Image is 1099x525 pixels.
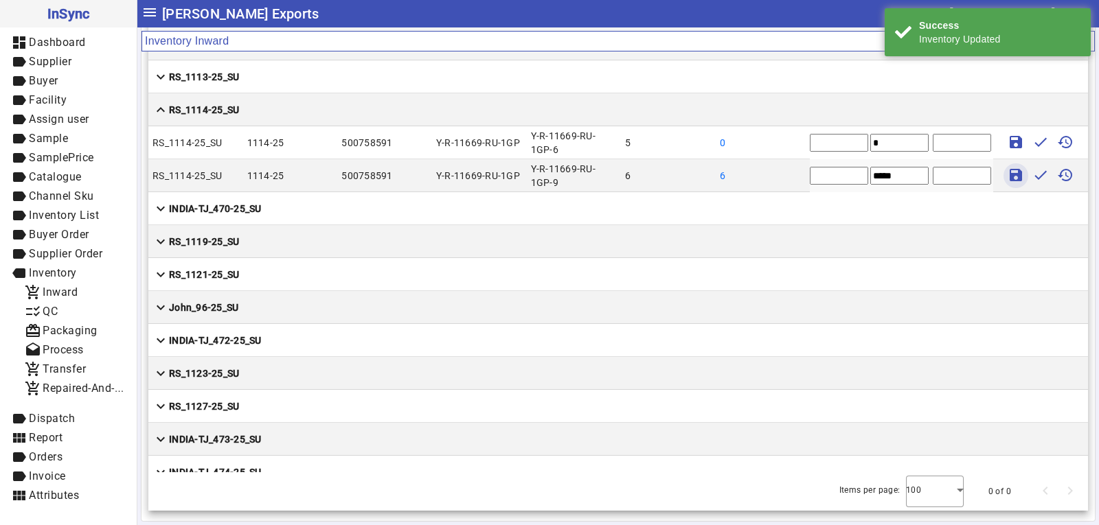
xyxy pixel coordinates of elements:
mat-cell: 500758591 [337,159,432,192]
span: Buyer Order [29,228,89,241]
span: Inward [43,285,78,299]
mat-icon: label [11,468,27,485]
mat-icon: add_shopping_cart [25,380,41,397]
span: Dispatch [29,412,75,425]
mat-cell: Y-R-11669-RU-1GP-9 [527,159,622,192]
mat-cell: RS_1114-25_SU [148,126,243,159]
strong: INDIA-TJ_472-25_SU [169,334,262,347]
mat-icon: history [1057,134,1074,150]
strong: RS_1123-25_SU [169,366,239,380]
a: Packaging [14,321,137,340]
div: Items per page: [839,483,900,497]
mat-icon: card_giftcard [25,323,41,339]
span: Dashboard [29,36,86,49]
mat-icon: label [11,92,27,108]
mat-icon: label [11,410,27,427]
span: Channel Sku [29,189,94,202]
mat-icon: done [1032,167,1049,183]
mat-icon: drafts [25,342,41,358]
span: InSync [11,3,126,25]
mat-icon: expand_more [152,398,169,415]
span: Invoice [29,469,66,482]
mat-icon: label [11,54,27,70]
mat-cell: 1114-25 [243,159,338,192]
span: Inventory [29,266,77,279]
mat-icon: label [11,265,27,281]
span: Catalogue [29,170,82,183]
span: Facility [29,93,67,106]
mat-icon: expand_more [152,332,169,349]
mat-cell: Y-R-11669-RU-1GP-6 [527,126,622,159]
mat-icon: checklist_rtl [25,303,41,320]
div: Success [919,19,1080,32]
strong: RS_1113-25_SU [169,70,239,84]
mat-cell: 1114-25 [243,126,338,159]
mat-icon: add_shopping_cart [25,284,41,301]
mat-icon: save [1008,167,1024,183]
mat-icon: view_module [11,487,27,504]
mat-icon: label [11,207,27,224]
mat-cell: 5 [621,126,716,159]
mat-icon: expand_more [152,299,169,316]
span: Orders [29,450,63,463]
mat-icon: add_shopping_cart [25,361,41,377]
a: Process [14,340,137,360]
mat-icon: done [1032,134,1049,150]
mat-icon: expand_more [152,200,169,217]
mat-icon: history [1057,167,1074,183]
span: QC [43,305,58,318]
span: Attributes [29,489,79,502]
a: Inward [14,283,137,302]
span: [PERSON_NAME] Exports [162,3,319,25]
mat-icon: expand_more [152,431,169,447]
mat-icon: label [11,150,27,166]
mat-icon: dashboard [11,34,27,51]
span: Packaging [43,324,98,337]
div: 0 [720,136,749,150]
mat-icon: expand_more [152,365,169,382]
a: QC [14,302,137,321]
mat-cell: 500758591 [337,126,432,159]
span: Supplier Order [29,247,102,260]
mat-icon: menu [141,4,158,21]
strong: RS_1127-25_SU [169,399,239,413]
mat-cell: RS_1114-25_SU [148,159,243,192]
div: [PERSON_NAME] [949,3,1055,25]
mat-cell: Y-R-11669-RU-1GP [432,159,527,192]
mat-icon: view_module [11,430,27,446]
strong: INDIA-TJ_474-25_SU [169,465,262,479]
mat-cell: 6 [621,159,716,192]
span: Supplier [29,55,71,68]
mat-icon: label [11,73,27,89]
a: Transfer [14,360,137,379]
div: 6 [720,169,749,183]
mat-card-header: Inventory Inward [141,31,1095,51]
span: Process [43,343,84,356]
strong: INDIA-TJ_470-25_SU [169,202,262,215]
span: Report [29,431,63,444]
mat-icon: label [11,169,27,185]
span: Transfer [43,362,86,375]
mat-icon: expand_more [152,464,169,480]
a: Repaired-And-Rejected [14,379,137,398]
mat-icon: save [1008,134,1024,150]
div: 0 of 0 [988,485,1011,498]
mat-icon: label [11,246,27,262]
strong: RS_1121-25_SU [169,268,239,281]
mat-icon: label [11,130,27,147]
mat-icon: expand_more [152,266,169,283]
span: Inventory List [29,209,99,222]
span: Sample [29,132,68,145]
mat-cell: Y-R-11669-RU-1GP [432,126,527,159]
span: Repaired-And-Rejected [43,382,159,395]
span: SamplePrice [29,151,94,164]
mat-icon: label [11,449,27,465]
strong: RS_1114-25_SU [169,103,239,117]
mat-icon: expand_more [152,233,169,250]
strong: RS_1119-25_SU [169,235,239,248]
mat-icon: expand_less [152,102,169,118]
strong: INDIA-TJ_473-25_SU [169,432,262,446]
mat-icon: label [11,111,27,128]
mat-icon: label [11,188,27,205]
div: Inventory Updated [919,32,1080,46]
